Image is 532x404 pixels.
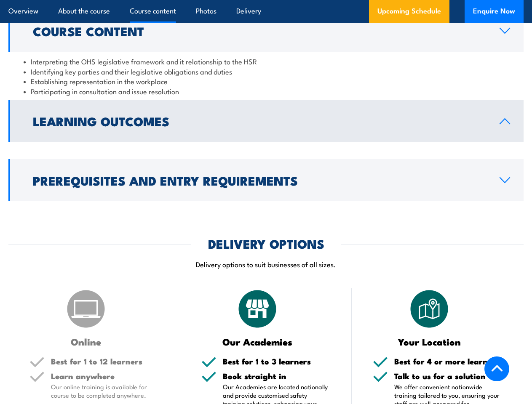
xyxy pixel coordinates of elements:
li: Represent designated work group members in any OHS risk management process undertaken by the appr... [24,96,508,106]
h2: Course Content [33,25,486,36]
h2: Prerequisites and Entry Requirements [33,175,486,186]
h3: Your Location [373,337,486,346]
li: Participating in consultation and issue resolution [24,86,508,96]
h5: Best for 1 to 3 learners [223,357,331,365]
a: Prerequisites and Entry Requirements [8,159,524,201]
li: Establishing representation in the workplace [24,76,508,86]
h5: Best for 4 or more learners [394,357,503,365]
li: Interpreting the OHS legislative framework and it relationship to the HSR [24,56,508,66]
p: Our online training is available for course to be completed anywhere. [51,383,159,399]
p: Delivery options to suit businesses of all sizes. [8,259,524,269]
h5: Best for 1 to 12 learners [51,357,159,365]
p: On successful completion of the training you will receive a Certificate of Attendance [24,155,508,164]
li: Identifying key parties and their legislative obligations and duties [24,66,508,76]
h5: Learn anywhere [51,372,159,380]
h5: Talk to us for a solution [394,372,503,380]
h5: Book straight in [223,372,331,380]
h3: Online [29,337,142,346]
h2: Learning Outcomes [33,115,486,126]
h2: DELIVERY OPTIONS [208,238,324,249]
a: Course Content [8,10,524,52]
a: Learning Outcomes [8,100,524,142]
h3: Our Academies [201,337,314,346]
